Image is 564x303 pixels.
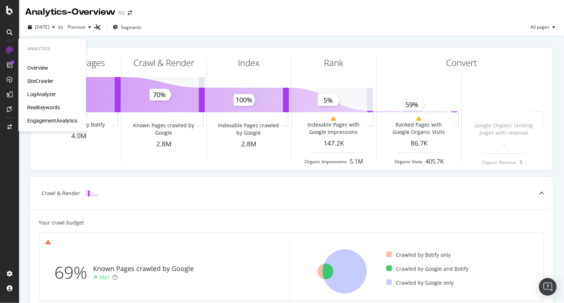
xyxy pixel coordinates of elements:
div: Known Pages crawled by Google [93,264,194,274]
span: 2025 Sep. 13th [35,24,49,30]
div: Indexable Pages with Google Impressions [302,121,366,136]
div: RS [118,9,125,17]
a: EngagementAnalytics [27,117,77,124]
div: Your crawl budget [39,219,84,226]
div: 147.2K [292,139,376,148]
div: Open Intercom Messenger [539,278,557,296]
div: Crawled by Google only [386,279,454,286]
span: Previous [65,24,85,30]
div: 5.1M [350,157,363,166]
button: Previous [65,21,94,33]
a: Overview [27,64,48,72]
button: [DATE] [25,21,58,33]
a: SiteCrawler [27,77,53,85]
div: Crawl & Render [133,56,194,69]
div: Indexable Pages crawled by Google [217,122,281,136]
a: RealKeywords [27,104,60,111]
span: vs [58,23,65,31]
img: block-icon [86,190,98,197]
div: 69% [54,260,93,285]
div: 4.0M [36,131,121,141]
span: Segments [121,24,142,30]
div: Pages crawled by Botify [47,121,105,128]
a: LogAnalyzer [27,91,56,98]
div: 2.8M [207,139,291,149]
div: Crawled by Botify only [386,251,451,259]
div: Known Pages crawled by Google [132,122,196,136]
button: Segments [110,21,144,33]
div: Analytics - Overview [25,6,115,18]
div: Crawled by Google and Botify [386,265,469,273]
div: Index [238,56,260,69]
div: Organic Impressions [305,158,347,165]
div: arrow-right-arrow-left [128,10,132,15]
div: 2.8M [121,139,206,149]
div: 38pt [99,274,110,281]
div: Crawl & Render [42,190,80,197]
div: Rank [324,56,344,69]
div: Analytics [27,46,77,52]
span: All pages [528,24,549,30]
button: All pages [528,21,558,33]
